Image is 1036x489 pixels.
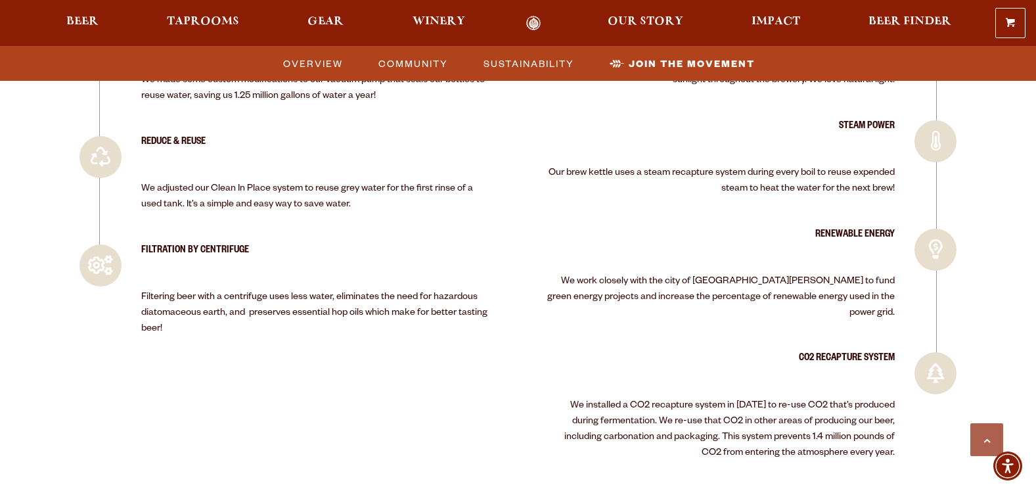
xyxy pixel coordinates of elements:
a: Taprooms [158,16,248,31]
span: Gear [307,16,344,27]
p: Our brew kettle uses a steam recapture system during every boil to reuse expended steam to heat t... [545,166,895,197]
a: Odell Home [509,16,558,31]
a: Our Story [599,16,692,31]
span: We work closely with the city of [GEOGRAPHIC_DATA][PERSON_NAME] to fund green energy projects and... [547,277,895,319]
h3: Renewable Energy [545,229,895,253]
span: We adjusted our Clean In Place system to reuse grey water for the first rinse of a used tank. It’... [141,184,473,210]
a: Beer [58,16,107,31]
span: Beer Finder [868,16,951,27]
span: Filtering beer with a centrifuge uses less water, eliminates the need for hazardous diatomaceous ... [141,292,487,335]
span: Community [378,54,448,73]
span: Our Story [608,16,683,27]
a: Join the Movement [602,54,761,73]
a: Community [371,54,455,73]
a: Beer Finder [860,16,960,31]
a: Overview [275,54,349,73]
span: Winery [413,16,465,27]
h3: Filtration by centrifuge [141,244,492,269]
h3: CO2 Recapture System [545,352,895,377]
a: Gear [299,16,352,31]
a: Winery [404,16,474,31]
span: Beer [66,16,99,27]
a: Impact [743,16,809,31]
h3: Steam Power [545,120,895,145]
div: Accessibility Menu [993,452,1022,480]
h3: Reduce & Reuse [141,136,492,160]
span: Join the Movement [629,54,755,73]
span: Overview [283,54,343,73]
span: Impact [752,16,800,27]
a: Scroll to top [970,423,1003,456]
span: Taprooms [167,16,239,27]
p: We installed a CO2 recapture system in [DATE] to re-use CO2 that’s produced during fermentation. ... [545,398,895,461]
a: Sustainability [476,54,581,73]
span: Sustainability [484,54,574,73]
